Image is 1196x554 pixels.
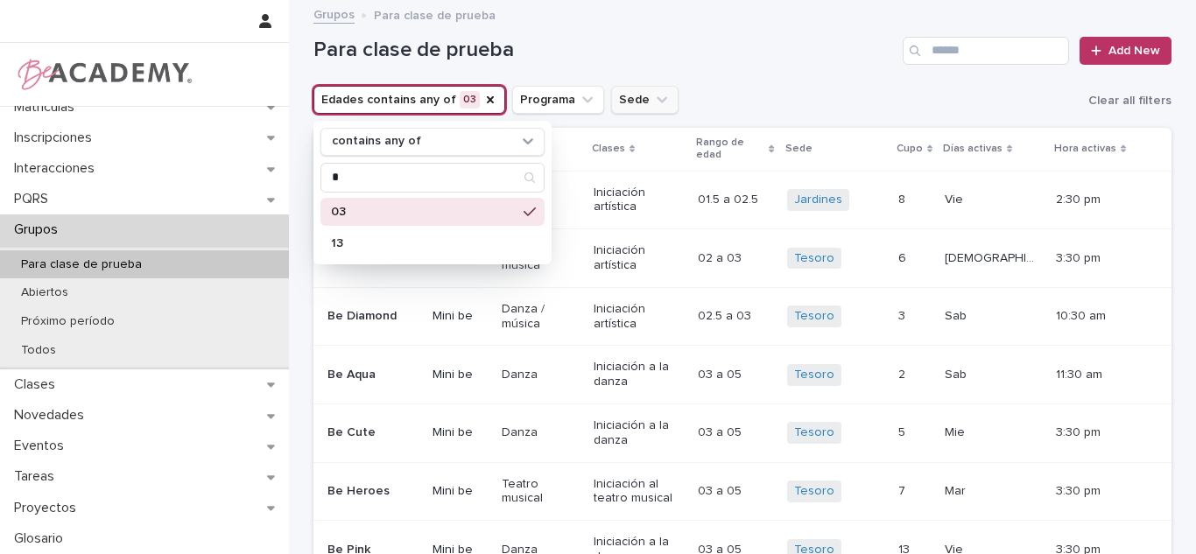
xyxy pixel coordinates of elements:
a: Tesoro [794,251,834,266]
p: Para clase de prueba [374,4,496,24]
p: Todos [7,343,70,358]
p: 2:30 pm [1056,193,1143,207]
p: Sab [945,364,970,382]
p: 03 a 05 [698,422,745,440]
a: Tesoro [794,425,834,440]
p: Próximo período [7,314,129,329]
p: [DEMOGRAPHIC_DATA] [945,248,1045,266]
p: Interacciones [7,160,109,177]
tr: Be HeroesMini beTeatro musicalIniciación al teatro musical03 a 0503 a 05 Tesoro 77 MarMar 3:30 pm [313,462,1171,521]
p: Mar [945,480,969,499]
p: PQRS [7,191,62,207]
p: 02 a 03 [698,248,745,266]
p: Mie [945,422,968,440]
p: Be Heroes [327,484,419,499]
a: Jardines [794,193,842,207]
p: Danza [502,425,580,440]
p: Sab [945,305,970,324]
span: Clear all filters [1088,95,1171,107]
p: Iniciación artística [594,302,684,332]
p: Para clase de prueba [7,257,156,272]
a: Tesoro [794,309,834,324]
p: Glosario [7,530,77,547]
a: Tesoro [794,368,834,382]
p: 03 a 05 [698,364,745,382]
tr: Be AquaMini beDanzaIniciación a la danza03 a 0503 a 05 Tesoro 22 SabSab 11:30 am [313,346,1171,404]
p: Sede [785,139,813,158]
p: Hora activas [1054,139,1116,158]
button: Clear all filters [1081,88,1171,114]
a: Tesoro [794,484,834,499]
p: 10:30 am [1056,309,1143,324]
p: Teatro musical [502,477,580,507]
p: Matriculas [7,99,88,116]
input: Search [321,164,544,192]
button: Programa [512,86,604,114]
button: Edades [313,86,505,114]
p: 3:30 pm [1056,251,1143,266]
p: 5 [898,422,909,440]
p: Tareas [7,468,68,485]
a: Grupos [313,4,355,24]
a: Add New [1080,37,1171,65]
p: Be Diamond [327,309,419,324]
tr: Be CuteMini beDanzaIniciación a la danza03 a 0503 a 05 Tesoro 55 MieMie 3:30 pm [313,403,1171,462]
p: Mini be [433,484,488,499]
p: Mini be [433,309,488,324]
span: Add New [1108,45,1160,57]
p: contains any of [332,134,421,149]
p: Iniciación a la danza [594,360,684,389]
p: Iniciación artística [594,186,684,215]
p: Mini be [433,425,488,440]
p: 3:30 pm [1056,425,1143,440]
p: Iniciación artística [594,243,684,273]
p: 01.5 a 02.5 [698,189,762,207]
p: Novedades [7,407,98,424]
img: WPrjXfSUmiLcdUfaYY4Q [14,57,193,92]
div: Search [320,163,545,193]
p: Be Cute [327,425,419,440]
p: 8 [898,189,909,207]
p: Iniciación a la danza [594,418,684,448]
p: Grupos [7,221,72,238]
p: Proyectos [7,500,90,516]
tr: Be SilverMini beDanza / músicaIniciación artística01.5 a 02.501.5 a 02.5 Jardines 88 VieVie 2:30 pm [313,171,1171,229]
p: Inscripciones [7,130,106,146]
p: Clases [592,139,625,158]
p: Rango de edad [696,133,764,165]
p: 2 [898,364,909,382]
p: 02.5 a 03 [698,305,755,324]
p: Mini be [433,368,488,382]
input: Search [903,37,1069,65]
p: Danza [502,368,580,382]
p: Vie [945,189,967,207]
p: 3 [898,305,909,324]
tr: Be DiamondMini beDanza / músicaIniciación artística02.5 a 0302.5 a 03 Tesoro 33 SabSab 10:30 am [313,287,1171,346]
p: Eventos [7,438,78,454]
p: Clases [7,376,69,393]
p: Iniciación al teatro musical [594,477,684,507]
p: 03 [331,206,517,218]
h1: Para clase de prueba [313,38,896,63]
p: 3:30 pm [1056,484,1143,499]
tr: Be BronzeMini beDanza / músicaIniciación artística02 a 0302 a 03 Tesoro 66 [DEMOGRAPHIC_DATA][DEM... [313,229,1171,288]
button: Sede [611,86,679,114]
p: 7 [898,480,909,499]
p: Abiertos [7,285,82,300]
p: Be Aqua [327,368,419,382]
p: 03 a 05 [698,480,745,499]
p: 13 [331,237,517,249]
p: Cupo [897,139,923,158]
p: Días activas [943,139,1003,158]
p: Danza / música [502,302,580,332]
p: 6 [898,248,910,266]
p: 11:30 am [1056,368,1143,382]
